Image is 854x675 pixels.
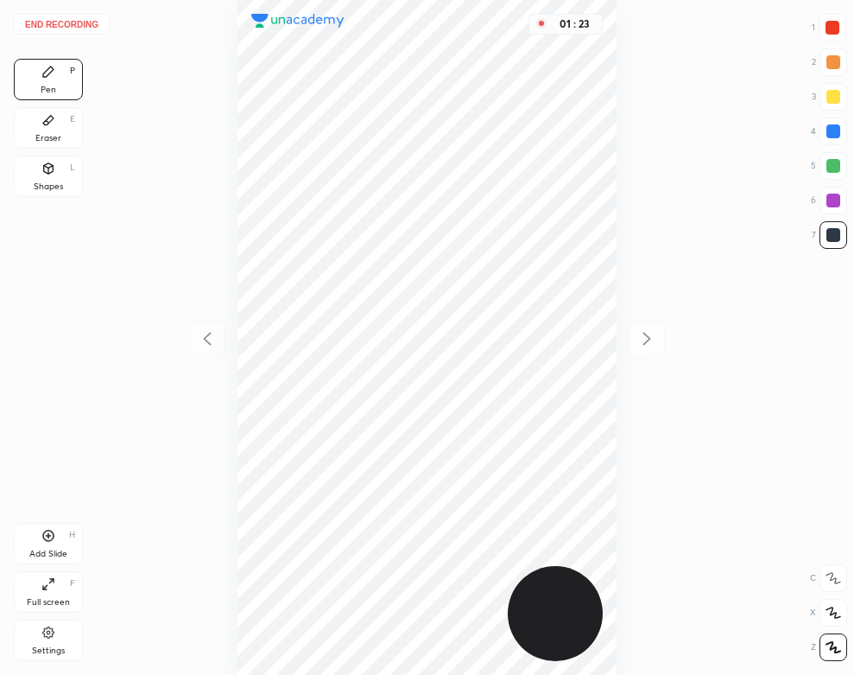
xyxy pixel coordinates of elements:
[34,182,63,191] div: Shapes
[35,134,61,143] div: Eraser
[32,646,65,655] div: Settings
[70,579,75,588] div: F
[811,187,847,214] div: 6
[29,550,67,558] div: Add Slide
[811,152,847,180] div: 5
[812,221,847,249] div: 7
[27,598,70,607] div: Full screen
[811,118,847,145] div: 4
[810,564,847,592] div: C
[41,86,56,94] div: Pen
[812,48,847,76] div: 2
[70,67,75,75] div: P
[812,83,847,111] div: 3
[70,115,75,124] div: E
[812,14,846,41] div: 1
[70,163,75,172] div: L
[810,599,847,627] div: X
[811,634,847,661] div: Z
[69,531,75,539] div: H
[554,18,595,30] div: 01 : 23
[14,14,110,35] button: End recording
[251,14,345,28] img: logo.38c385cc.svg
